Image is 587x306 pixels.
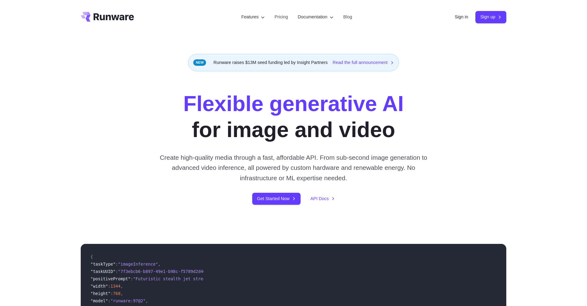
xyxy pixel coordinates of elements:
span: , [120,284,123,289]
span: , [146,298,148,303]
p: Create high-quality media through a fast, affordable API. From sub-second image generation to adv... [157,152,430,183]
span: , [120,291,123,296]
span: , [158,262,161,267]
span: "runware:97@2" [110,298,146,303]
span: "taskType" [90,262,116,267]
span: "taskUUID" [90,269,116,274]
a: Sign up [475,11,506,23]
span: 768 [113,291,121,296]
a: API Docs [310,195,335,202]
span: : [131,276,133,281]
div: Runware raises $13M seed funding led by Insight Partners [188,54,399,71]
strong: Flexible generative AI [183,91,404,116]
span: "Futuristic stealth jet streaking through a neon-lit cityscape with glowing purple exhaust" [133,276,361,281]
a: Read the full announcement [333,59,394,66]
span: "imageInference" [118,262,158,267]
span: : [110,291,113,296]
span: : [116,262,118,267]
a: Get Started Now [252,193,301,205]
span: { [90,254,93,259]
span: "positivePrompt" [90,276,131,281]
span: "height" [90,291,110,296]
span: : [108,284,110,289]
a: Sign in [455,13,468,21]
span: "7f3ebcb6-b897-49e1-b98c-f5789d2d40d7" [118,269,213,274]
span: 1344 [110,284,120,289]
label: Documentation [298,13,334,21]
label: Features [241,13,265,21]
span: : [108,298,110,303]
a: Go to / [81,12,134,22]
span: : [116,269,118,274]
a: Blog [343,13,352,21]
span: "model" [90,298,108,303]
h1: for image and video [183,91,404,143]
span: "width" [90,284,108,289]
a: Pricing [275,13,288,21]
